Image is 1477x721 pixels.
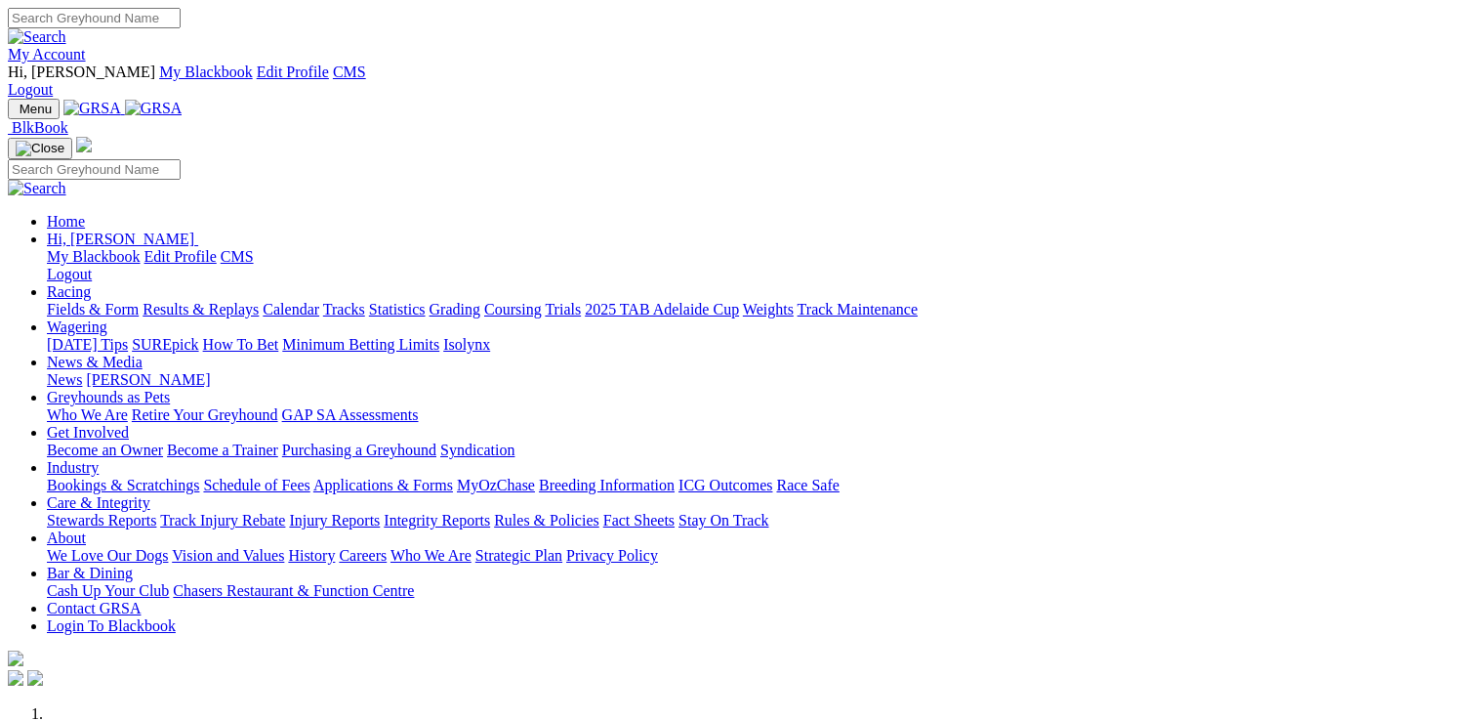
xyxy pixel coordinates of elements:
[47,494,150,511] a: Care & Integrity
[776,477,839,493] a: Race Safe
[47,248,1469,283] div: Hi, [PERSON_NAME]
[144,248,217,265] a: Edit Profile
[47,547,168,564] a: We Love Our Dogs
[172,547,284,564] a: Vision and Values
[47,248,141,265] a: My Blackbook
[282,336,439,353] a: Minimum Betting Limits
[16,141,64,156] img: Close
[47,406,1469,424] div: Greyhounds as Pets
[282,442,436,458] a: Purchasing a Greyhound
[8,64,155,80] span: Hi, [PERSON_NAME]
[221,248,254,265] a: CMS
[47,406,128,423] a: Who We Are
[47,512,1469,530] div: Care & Integrity
[494,512,599,529] a: Rules & Policies
[47,213,85,230] a: Home
[484,301,542,318] a: Coursing
[47,459,99,476] a: Industry
[743,301,794,318] a: Weights
[263,301,319,318] a: Calendar
[47,442,163,458] a: Become an Owner
[173,582,414,599] a: Chasers Restaurant & Function Centre
[47,389,170,405] a: Greyhounds as Pets
[678,512,768,529] a: Stay On Track
[8,46,86,63] a: My Account
[47,565,133,581] a: Bar & Dining
[566,547,658,564] a: Privacy Policy
[47,582,169,599] a: Cash Up Your Club
[143,301,259,318] a: Results & Replays
[47,336,128,353] a: [DATE] Tips
[8,180,66,197] img: Search
[47,231,198,247] a: Hi, [PERSON_NAME]
[333,64,366,80] a: CMS
[47,617,176,634] a: Login To Blackbook
[47,477,1469,494] div: Industry
[545,301,581,318] a: Trials
[288,547,335,564] a: History
[369,301,426,318] a: Statistics
[339,547,387,564] a: Careers
[603,512,675,529] a: Fact Sheets
[8,64,1469,99] div: My Account
[8,670,23,686] img: facebook.svg
[47,547,1469,565] div: About
[47,283,91,300] a: Racing
[12,119,68,136] span: BlkBook
[159,64,253,80] a: My Blackbook
[47,336,1469,354] div: Wagering
[8,119,68,136] a: BlkBook
[8,28,66,46] img: Search
[47,442,1469,459] div: Get Involved
[47,318,107,335] a: Wagering
[47,301,139,318] a: Fields & Form
[47,477,199,493] a: Bookings & Scratchings
[203,336,279,353] a: How To Bet
[585,301,739,318] a: 2025 TAB Adelaide Cup
[323,301,365,318] a: Tracks
[384,512,490,529] a: Integrity Reports
[160,512,285,529] a: Track Injury Rebate
[47,231,194,247] span: Hi, [PERSON_NAME]
[47,424,129,441] a: Get Involved
[289,512,380,529] a: Injury Reports
[47,266,92,282] a: Logout
[443,336,490,353] a: Isolynx
[47,371,82,388] a: News
[798,301,918,318] a: Track Maintenance
[47,530,86,546] a: About
[47,512,156,529] a: Stewards Reports
[132,336,198,353] a: SUREpick
[132,406,278,423] a: Retire Your Greyhound
[539,477,675,493] a: Breeding Information
[8,138,72,159] button: Toggle navigation
[8,99,60,119] button: Toggle navigation
[8,81,53,98] a: Logout
[47,600,141,616] a: Contact GRSA
[20,102,52,116] span: Menu
[125,100,183,117] img: GRSA
[47,582,1469,600] div: Bar & Dining
[440,442,514,458] a: Syndication
[282,406,419,423] a: GAP SA Assessments
[313,477,453,493] a: Applications & Forms
[76,137,92,152] img: logo-grsa-white.png
[167,442,278,458] a: Become a Trainer
[430,301,480,318] a: Grading
[457,477,535,493] a: MyOzChase
[475,547,562,564] a: Strategic Plan
[8,8,181,28] input: Search
[47,301,1469,318] div: Racing
[390,547,472,564] a: Who We Are
[8,159,181,180] input: Search
[8,651,23,666] img: logo-grsa-white.png
[203,477,309,493] a: Schedule of Fees
[86,371,210,388] a: [PERSON_NAME]
[257,64,329,80] a: Edit Profile
[63,100,121,117] img: GRSA
[47,354,143,370] a: News & Media
[27,670,43,686] img: twitter.svg
[678,477,772,493] a: ICG Outcomes
[47,371,1469,389] div: News & Media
